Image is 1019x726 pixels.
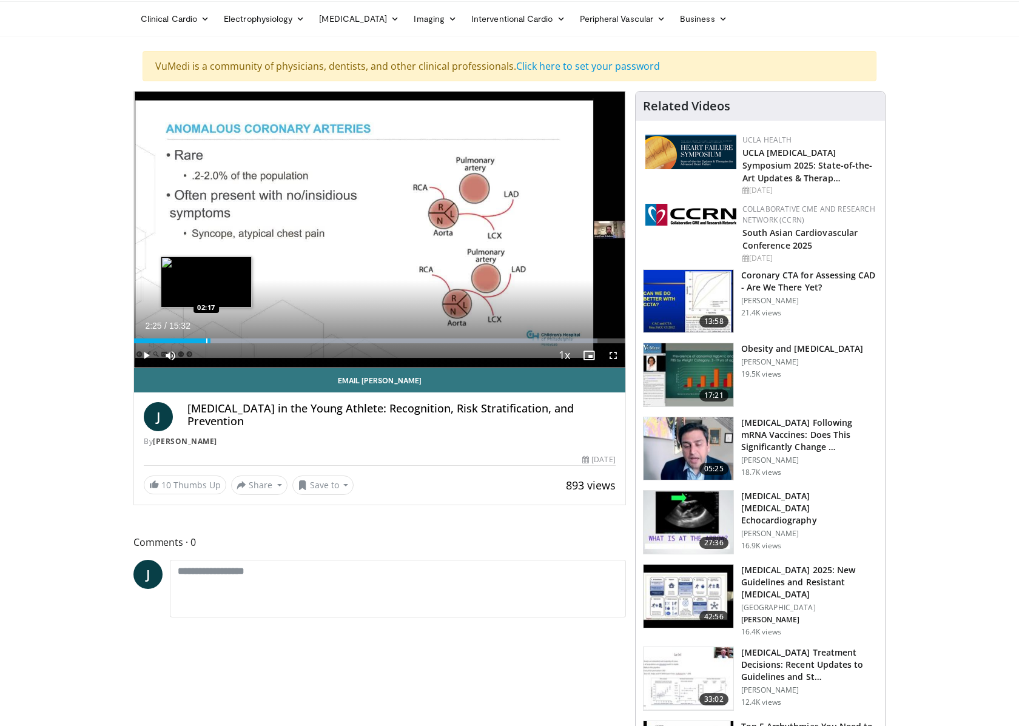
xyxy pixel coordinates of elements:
img: 6f79f02c-3240-4454-8beb-49f61d478177.150x105_q85_crop-smart_upscale.jpg [644,647,733,710]
div: By [144,436,616,447]
div: [DATE] [582,454,615,465]
a: 33:02 [MEDICAL_DATA] Treatment Decisions: Recent Updates to Guidelines and St… [PERSON_NAME] 12.4... [643,647,878,711]
img: image.jpeg [161,257,252,308]
a: 05:25 [MEDICAL_DATA] Following mRNA Vaccines: Does This Significantly Change … [PERSON_NAME] 18.7... [643,417,878,481]
a: Click here to set your password [516,59,660,73]
span: 15:32 [169,321,190,331]
h4: [MEDICAL_DATA] in the Young Athlete: Recognition, Risk Stratification, and Prevention [187,402,616,428]
img: 280bcb39-0f4e-42eb-9c44-b41b9262a277.150x105_q85_crop-smart_upscale.jpg [644,565,733,628]
span: 33:02 [699,693,728,705]
a: Imaging [406,7,464,31]
p: [PERSON_NAME] [741,685,878,695]
button: Play [134,343,158,368]
div: [DATE] [742,253,875,264]
p: [PERSON_NAME] [741,296,878,306]
h3: [MEDICAL_DATA] Treatment Decisions: Recent Updates to Guidelines and St… [741,647,878,683]
a: 42:56 [MEDICAL_DATA] 2025: New Guidelines and Resistant [MEDICAL_DATA] [GEOGRAPHIC_DATA] [PERSON_... [643,564,878,637]
span: 10 [161,479,171,491]
div: VuMedi is a community of physicians, dentists, and other clinical professionals. [143,51,876,81]
img: 34b2b9a4-89e5-4b8c-b553-8a638b61a706.150x105_q85_crop-smart_upscale.jpg [644,270,733,333]
p: [PERSON_NAME] [741,529,878,539]
a: UCLA Health [742,135,792,145]
img: de8ed582-149c-4db3-b706-bd81045b90fa.150x105_q85_crop-smart_upscale.jpg [644,417,733,480]
img: 0682476d-9aca-4ba2-9755-3b180e8401f5.png.150x105_q85_autocrop_double_scale_upscale_version-0.2.png [645,135,736,169]
a: 27:36 [MEDICAL_DATA] [MEDICAL_DATA] Echocardiography [PERSON_NAME] 16.9K views [643,490,878,554]
span: / [164,321,167,331]
a: 10 Thumbs Up [144,476,226,494]
img: 905050a7-8359-4f8f-a461-0d732b60d79b.150x105_q85_crop-smart_upscale.jpg [644,491,733,554]
a: 17:21 Obesity and [MEDICAL_DATA] [PERSON_NAME] 19.5K views [643,343,878,407]
h3: Obesity and [MEDICAL_DATA] [741,343,864,355]
p: 12.4K views [741,697,781,707]
p: 21.4K views [741,308,781,318]
a: Peripheral Vascular [573,7,673,31]
button: Share [231,476,288,495]
span: 42:56 [699,611,728,623]
a: UCLA [MEDICAL_DATA] Symposium 2025: State-of-the-Art Updates & Therap… [742,147,873,184]
a: Collaborative CME and Research Network (CCRN) [742,204,875,225]
p: [PERSON_NAME] [741,455,878,465]
a: [MEDICAL_DATA] [312,7,406,31]
h4: Related Videos [643,99,730,113]
button: Enable picture-in-picture mode [577,343,601,368]
div: Progress Bar [134,338,625,343]
a: Electrophysiology [217,7,312,31]
h3: [MEDICAL_DATA] 2025: New Guidelines and Resistant [MEDICAL_DATA] [741,564,878,600]
h3: [MEDICAL_DATA] Following mRNA Vaccines: Does This Significantly Change … [741,417,878,453]
p: 16.4K views [741,627,781,637]
span: 17:21 [699,389,728,402]
span: 2:25 [145,321,161,331]
span: 05:25 [699,463,728,475]
a: J [144,402,173,431]
video-js: Video Player [134,92,625,368]
img: 0df8ca06-75ef-4873-806f-abcb553c84b6.150x105_q85_crop-smart_upscale.jpg [644,343,733,406]
a: South Asian Cardiovascular Conference 2025 [742,227,858,251]
p: [PERSON_NAME] [741,357,864,367]
p: [GEOGRAPHIC_DATA] [741,603,878,613]
img: a04ee3ba-8487-4636-b0fb-5e8d268f3737.png.150x105_q85_autocrop_double_scale_upscale_version-0.2.png [645,204,736,226]
a: 13:58 Coronary CTA for Assessing CAD - Are We There Yet? [PERSON_NAME] 21.4K views [643,269,878,334]
div: [DATE] [742,185,875,196]
p: [PERSON_NAME] [741,615,878,625]
span: Comments 0 [133,534,626,550]
button: Fullscreen [601,343,625,368]
a: Business [673,7,735,31]
p: 18.7K views [741,468,781,477]
span: 893 views [566,478,616,492]
p: 19.5K views [741,369,781,379]
button: Save to [292,476,354,495]
button: Playback Rate [553,343,577,368]
button: Mute [158,343,183,368]
a: Email [PERSON_NAME] [134,368,625,392]
p: 16.9K views [741,541,781,551]
h3: Coronary CTA for Assessing CAD - Are We There Yet? [741,269,878,294]
a: [PERSON_NAME] [153,436,217,446]
a: Interventional Cardio [464,7,573,31]
span: 13:58 [699,315,728,328]
span: 27:36 [699,537,728,549]
a: J [133,560,163,589]
h3: [MEDICAL_DATA] [MEDICAL_DATA] Echocardiography [741,490,878,526]
a: Clinical Cardio [133,7,217,31]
